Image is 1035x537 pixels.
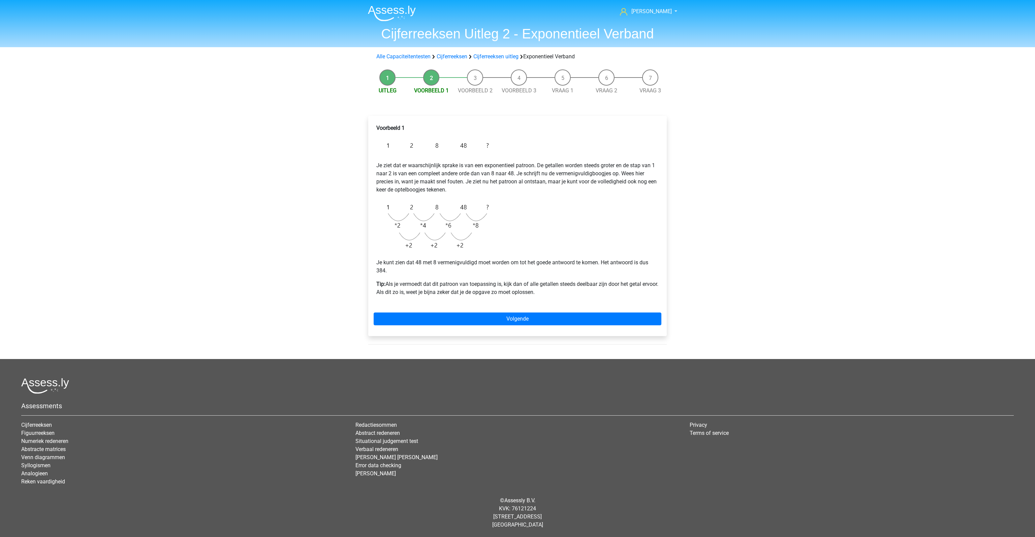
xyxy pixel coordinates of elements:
[363,26,672,42] h1: Cijferreeksen Uitleg 2 - Exponentieel Verband
[21,446,66,452] a: Abstracte matrices
[504,497,535,504] a: Assessly B.V.
[690,422,707,428] a: Privacy
[21,402,1014,410] h5: Assessments
[21,430,55,436] a: Figuurreeksen
[21,462,51,469] a: Syllogismen
[376,281,385,287] b: Tip:
[355,470,396,477] a: [PERSON_NAME]
[376,153,659,194] p: Je ziet dat er waarschijnlijk sprake is van een exponentieel patroon. De getallen worden steeds g...
[21,478,65,485] a: Reken vaardigheid
[596,87,617,94] a: Vraag 2
[376,138,492,153] img: Exponential_Example_1.png
[376,199,492,253] img: Exponential_Example_1_2.png
[473,53,519,60] a: Cijferreeksen uitleg
[690,430,729,436] a: Terms of service
[617,7,672,16] a: [PERSON_NAME]
[355,446,398,452] a: Verbaal redeneren
[376,259,659,275] p: Je kunt zien dat 48 met 8 vermenigvuldigd moet worden om tot het goede antwoord te komen. Het ant...
[374,53,661,61] div: Exponentieel Verband
[355,430,400,436] a: Abstract redeneren
[639,87,661,94] a: Vraag 3
[355,462,401,469] a: Error data checking
[16,491,1019,534] div: © KVK: 76121224 [STREET_ADDRESS] [GEOGRAPHIC_DATA]
[355,438,418,444] a: Situational judgement test
[631,8,672,14] span: [PERSON_NAME]
[21,470,48,477] a: Analogieen
[376,53,431,60] a: Alle Capaciteitentesten
[374,312,661,325] a: Volgende
[414,87,449,94] a: Voorbeeld 1
[368,5,416,21] img: Assessly
[502,87,536,94] a: Voorbeeld 3
[458,87,493,94] a: Voorbeeld 2
[21,378,69,394] img: Assessly logo
[21,422,52,428] a: Cijferreeksen
[552,87,573,94] a: Vraag 1
[376,125,405,131] b: Voorbeeld 1
[21,454,65,460] a: Venn diagrammen
[379,87,397,94] a: Uitleg
[355,454,438,460] a: [PERSON_NAME] [PERSON_NAME]
[21,438,68,444] a: Numeriek redeneren
[355,422,397,428] a: Redactiesommen
[437,53,467,60] a: Cijferreeksen
[376,280,659,296] p: Als je vermoedt dat dit patroon van toepassing is, kijk dan of alle getallen steeds deelbaar zijn...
